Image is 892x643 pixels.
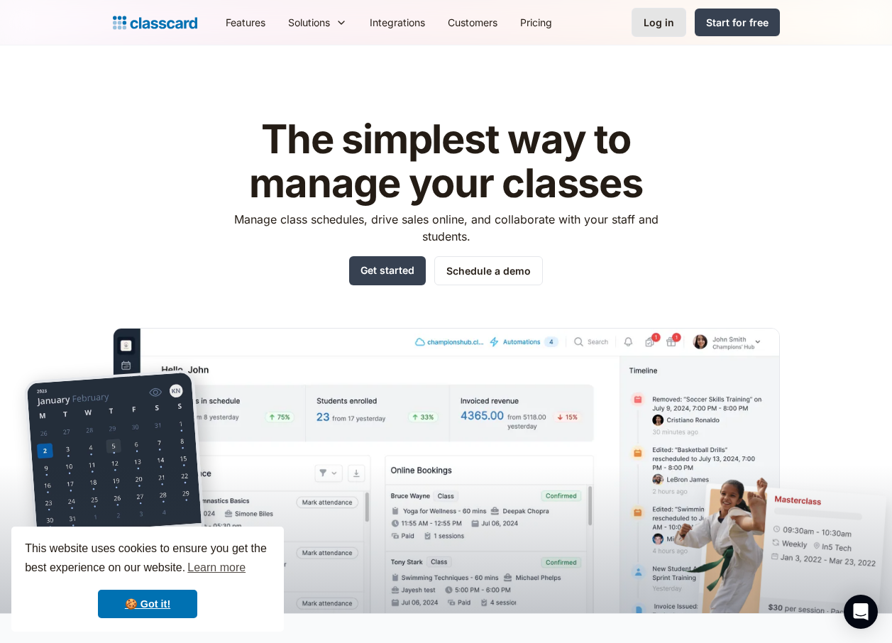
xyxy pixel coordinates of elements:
a: Logo [113,13,197,33]
div: Log in [644,15,674,30]
div: Start for free [706,15,769,30]
a: Customers [436,6,509,38]
p: Manage class schedules, drive sales online, and collaborate with your staff and students. [221,211,671,245]
a: dismiss cookie message [98,590,197,618]
a: learn more about cookies [185,557,248,578]
div: Open Intercom Messenger [844,595,878,629]
a: Start for free [695,9,780,36]
a: Pricing [509,6,563,38]
div: Solutions [277,6,358,38]
a: Schedule a demo [434,256,543,285]
a: Features [214,6,277,38]
h1: The simplest way to manage your classes [221,118,671,205]
a: Integrations [358,6,436,38]
div: cookieconsent [11,527,284,632]
a: Log in [632,8,686,37]
span: This website uses cookies to ensure you get the best experience on our website. [25,540,270,578]
a: Get started [349,256,426,285]
div: Solutions [288,15,330,30]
